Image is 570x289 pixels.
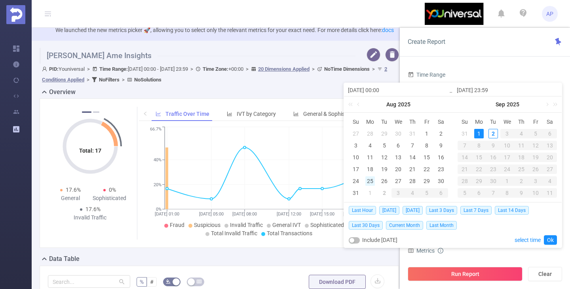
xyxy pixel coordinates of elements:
[363,118,377,125] span: Mo
[434,151,448,163] td: August 16, 2025
[365,164,375,174] div: 18
[405,140,420,151] td: August 7, 2025
[349,151,363,163] td: August 10, 2025
[377,116,391,128] th: Tue
[460,129,469,138] div: 31
[436,141,446,150] div: 9
[528,187,543,199] td: October 10, 2025
[422,176,431,186] div: 29
[458,128,472,140] td: August 31, 2025
[514,153,528,162] div: 18
[380,141,389,150] div: 5
[349,206,376,215] span: Last Hour
[351,153,361,162] div: 10
[405,151,420,163] td: August 14, 2025
[515,232,541,247] a: select time
[500,128,515,140] td: September 3, 2025
[486,116,500,128] th: Tue
[514,187,528,199] td: October 9, 2025
[343,212,368,217] tspan: [DATE] 18:00
[514,129,528,138] div: 4
[500,118,515,125] span: We
[472,176,486,186] div: 29
[84,77,92,83] span: >
[310,212,334,217] tspan: [DATE] 15:00
[351,141,361,150] div: 3
[154,157,161,162] tspan: 40%
[267,230,312,236] span: Total Transactions
[48,275,130,288] input: Search...
[438,248,443,253] i: icon: info-circle
[363,175,377,187] td: August 25, 2025
[458,141,472,150] div: 7
[514,141,528,150] div: 11
[391,187,406,199] td: September 3, 2025
[170,222,184,228] span: Fraud
[528,267,562,281] button: Clear
[457,85,558,95] input: End date
[528,164,543,174] div: 26
[397,96,411,112] a: 2025
[458,116,472,128] th: Sun
[486,163,500,175] td: September 23, 2025
[377,187,391,199] td: September 2, 2025
[420,188,434,198] div: 5
[40,48,355,64] h1: [PERSON_NAME] Ame Insights
[377,140,391,151] td: August 5, 2025
[458,175,472,187] td: September 28, 2025
[405,188,420,198] div: 4
[528,116,543,128] th: Fri
[543,140,557,151] td: September 13, 2025
[486,118,500,125] span: Tu
[237,111,276,117] span: IVT by Category
[495,96,506,112] a: Sep
[500,151,515,163] td: September 17, 2025
[420,163,434,175] td: August 22, 2025
[85,66,92,72] span: >
[293,111,299,117] i: icon: bar-chart
[528,118,543,125] span: Fr
[500,187,515,199] td: October 8, 2025
[408,38,445,45] span: Create Report
[422,129,431,138] div: 1
[528,188,543,198] div: 10
[203,66,228,72] b: Time Zone:
[393,176,403,186] div: 27
[544,235,557,245] a: Ok
[405,118,420,125] span: Th
[42,66,387,83] span: Youniversal [DATE] 00:00 - [DATE] 23:59 +00:00
[49,254,80,264] h2: Data Table
[99,77,120,83] b: No Filters
[85,206,101,212] span: 17.6%
[420,175,434,187] td: August 29, 2025
[188,66,196,72] span: >
[377,128,391,140] td: July 29, 2025
[134,77,161,83] b: No Solutions
[99,66,128,72] b: Time Range:
[363,116,377,128] th: Mon
[543,187,557,199] td: October 11, 2025
[365,188,375,198] div: 1
[500,141,515,150] div: 10
[420,116,434,128] th: Fri
[486,151,500,163] td: September 16, 2025
[150,279,154,285] span: #
[377,175,391,187] td: August 26, 2025
[458,176,472,186] div: 28
[434,128,448,140] td: August 2, 2025
[405,187,420,199] td: September 4, 2025
[543,96,550,112] a: Next month (PageDown)
[486,128,500,140] td: September 2, 2025
[528,151,543,163] td: September 19, 2025
[408,267,522,281] button: Run Report
[472,163,486,175] td: September 22, 2025
[420,140,434,151] td: August 8, 2025
[514,128,528,140] td: September 4, 2025
[403,206,423,215] span: [DATE]
[500,176,515,186] div: 1
[436,129,446,138] div: 2
[543,176,557,186] div: 4
[349,187,363,199] td: August 31, 2025
[227,111,232,117] i: icon: bar-chart
[458,187,472,199] td: October 5, 2025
